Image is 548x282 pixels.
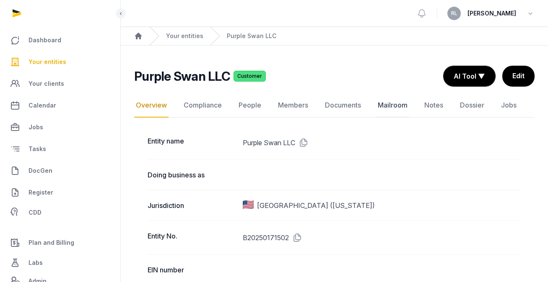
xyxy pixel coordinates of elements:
[499,93,518,118] a: Jobs
[29,79,64,89] span: Your clients
[29,208,42,218] span: CDD
[148,200,236,210] dt: Jurisdiction
[121,27,548,46] nav: Breadcrumb
[276,93,310,118] a: Members
[451,11,457,16] span: RL
[7,74,114,94] a: Your clients
[148,265,236,275] dt: EIN number
[29,100,56,110] span: Calendar
[7,139,114,159] a: Tasks
[29,238,74,248] span: Plan and Billing
[7,182,114,203] a: Register
[376,93,409,118] a: Mailroom
[447,7,461,20] button: RL
[29,35,61,45] span: Dashboard
[7,52,114,72] a: Your entities
[148,231,236,244] dt: Entity No.
[7,95,114,115] a: Calendar
[467,8,516,18] span: [PERSON_NAME]
[134,93,535,118] nav: Tabs
[7,161,114,181] a: DocGen
[237,93,263,118] a: People
[7,117,114,137] a: Jobs
[182,93,223,118] a: Compliance
[7,253,114,273] a: Labs
[7,204,114,221] a: CDD
[458,93,486,118] a: Dossier
[323,93,363,118] a: Documents
[227,32,276,40] a: Purple Swan LLC
[166,32,203,40] a: Your entities
[243,136,521,149] dd: Purple Swan LLC
[234,71,266,82] span: Customer
[29,187,53,197] span: Register
[29,122,43,132] span: Jobs
[29,166,52,176] span: DocGen
[29,144,46,154] span: Tasks
[423,93,445,118] a: Notes
[29,258,43,268] span: Labs
[148,136,236,149] dt: Entity name
[148,170,236,180] dt: Doing business as
[243,231,521,244] dd: B20250171502
[134,69,230,84] h2: Purple Swan LLC
[444,66,495,86] button: AI Tool ▼
[7,233,114,253] a: Plan and Billing
[7,30,114,50] a: Dashboard
[29,57,66,67] span: Your entities
[502,66,535,87] a: Edit
[134,93,169,118] a: Overview
[257,200,375,210] span: [GEOGRAPHIC_DATA] ([US_STATE])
